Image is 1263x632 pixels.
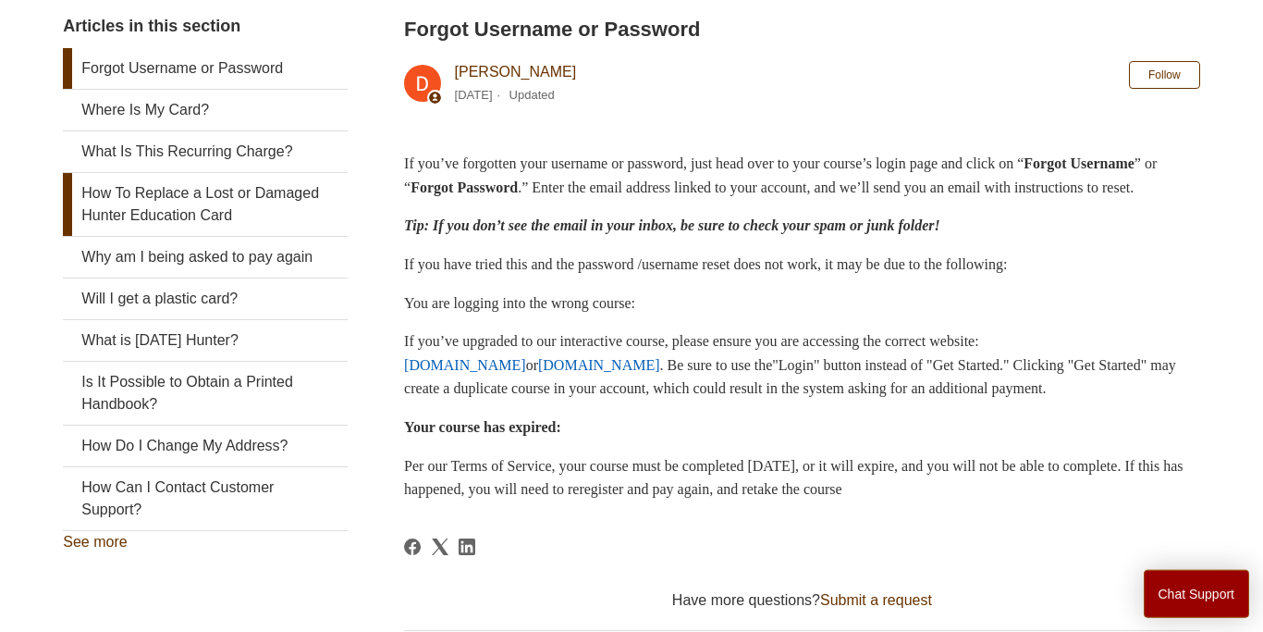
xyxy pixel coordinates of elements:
svg: Share this page on Facebook [404,539,421,555]
a: X Corp [432,539,448,555]
p: Per our Terms of Service, your course must be completed [DATE], or it will expire, and you will n... [404,454,1200,502]
svg: Share this page on X Corp [432,539,448,555]
a: Why am I being asked to pay again [63,237,347,278]
h2: Forgot Username or Password [404,14,1200,44]
time: 05/20/2025, 17:25 [455,88,493,102]
strong: Forgot Password [411,180,518,195]
em: Tip: If you don’t see the email in your inbox, be sure to check your spam or junk folder! [404,217,940,233]
a: Where Is My Card? [63,90,347,130]
a: How Do I Change My Address? [63,426,347,466]
a: See more [63,534,127,550]
p: If you’ve forgotten your username or password, just head over to your course’s login page and cli... [404,152,1200,199]
div: Have more questions? [404,589,1200,612]
span: Articles in this section [63,17,240,35]
a: Is It Possible to Obtain a Printed Handbook? [63,362,347,425]
button: Follow Article [1129,61,1200,89]
svg: Share this page on LinkedIn [459,539,475,555]
li: Updated [509,88,555,102]
a: [DOMAIN_NAME] [538,357,660,373]
a: [DOMAIN_NAME] [404,357,526,373]
strong: Forgot Username [1024,155,1134,171]
a: What is [DATE] Hunter? [63,320,347,361]
a: Submit a request [820,592,932,608]
a: How To Replace a Lost or Damaged Hunter Education Card [63,173,347,236]
a: Forgot Username or Password [63,48,347,89]
a: Will I get a plastic card? [63,279,347,319]
p: If you’ve upgraded to our interactive course, please ensure you are accessing the correct website... [404,329,1200,401]
p: You are logging into the wrong course: [404,291,1200,316]
a: LinkedIn [459,539,475,555]
p: If you have tried this and the password /username reset does not work, it may be due to the follo... [404,253,1200,277]
a: What Is This Recurring Charge? [63,131,347,172]
strong: Your course has expired: [404,419,561,435]
a: Facebook [404,539,421,555]
button: Chat Support [1144,570,1250,618]
a: How Can I Contact Customer Support? [63,467,347,530]
a: [PERSON_NAME] [455,64,577,80]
